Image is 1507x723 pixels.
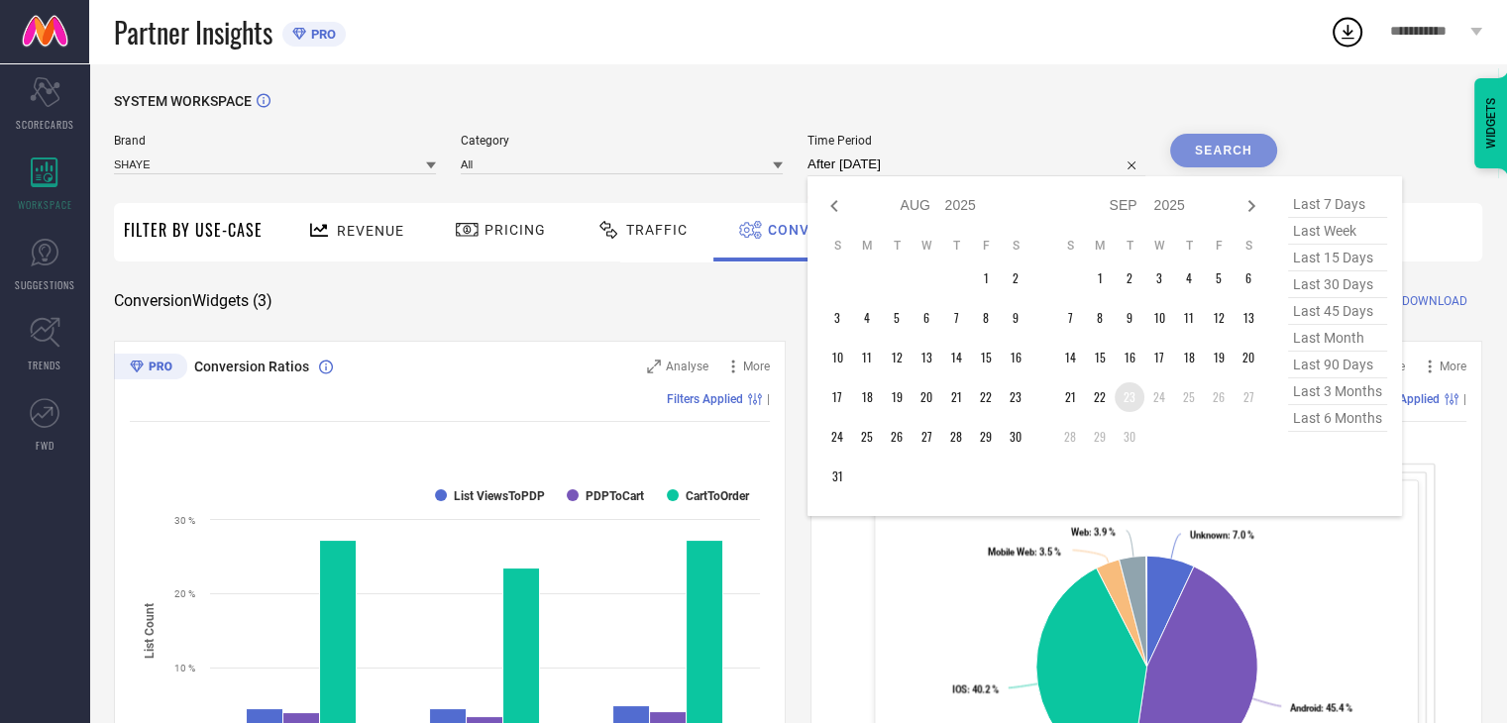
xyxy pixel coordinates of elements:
td: Sat Aug 16 2025 [1001,343,1030,372]
td: Thu Sep 25 2025 [1174,382,1204,412]
td: Tue Aug 19 2025 [882,382,912,412]
td: Mon Aug 25 2025 [852,422,882,452]
tspan: List Count [143,602,157,658]
td: Mon Sep 08 2025 [1085,303,1115,333]
div: Previous month [822,194,846,218]
span: TRENDS [28,358,61,372]
text: List ViewsToPDP [454,489,545,503]
div: Next month [1239,194,1263,218]
span: last 7 days [1288,191,1387,218]
td: Tue Sep 09 2025 [1115,303,1144,333]
td: Wed Aug 06 2025 [912,303,941,333]
td: Sun Aug 10 2025 [822,343,852,372]
td: Fri Aug 15 2025 [971,343,1001,372]
th: Wednesday [1144,238,1174,254]
td: Mon Sep 15 2025 [1085,343,1115,372]
text: : 3.5 % [987,546,1060,557]
td: Sat Sep 13 2025 [1234,303,1263,333]
td: Tue Aug 26 2025 [882,422,912,452]
text: 10 % [174,663,195,673]
span: PRO [306,27,336,42]
td: Sat Sep 06 2025 [1234,263,1263,293]
span: last 30 days [1288,271,1387,298]
td: Fri Sep 26 2025 [1204,382,1234,412]
td: Wed Aug 13 2025 [912,343,941,372]
td: Sat Sep 20 2025 [1234,343,1263,372]
text: : 3.9 % [1071,527,1116,538]
td: Fri Sep 05 2025 [1204,263,1234,293]
th: Thursday [941,238,971,254]
span: Time Period [807,134,1145,148]
th: Friday [1204,238,1234,254]
span: last 3 months [1288,378,1387,405]
td: Tue Sep 23 2025 [1115,382,1144,412]
td: Thu Aug 28 2025 [941,422,971,452]
span: DOWNLOAD [1402,291,1467,311]
td: Sun Aug 17 2025 [822,382,852,412]
span: last 15 days [1288,245,1387,271]
div: Open download list [1330,14,1365,50]
td: Thu Aug 14 2025 [941,343,971,372]
td: Sat Aug 02 2025 [1001,263,1030,293]
span: last 90 days [1288,352,1387,378]
text: : 45.4 % [1290,702,1352,713]
td: Tue Sep 02 2025 [1115,263,1144,293]
span: SYSTEM WORKSPACE [114,93,252,109]
td: Thu Aug 21 2025 [941,382,971,412]
td: Wed Aug 20 2025 [912,382,941,412]
th: Saturday [1234,238,1263,254]
td: Sun Aug 31 2025 [822,462,852,491]
svg: Zoom [647,360,661,373]
tspan: Mobile Web [987,546,1033,557]
span: Conversion Widgets ( 3 ) [114,291,272,311]
td: Sun Aug 03 2025 [822,303,852,333]
td: Wed Sep 10 2025 [1144,303,1174,333]
td: Fri Sep 12 2025 [1204,303,1234,333]
td: Wed Sep 17 2025 [1144,343,1174,372]
td: Wed Sep 24 2025 [1144,382,1174,412]
span: last 6 months [1288,405,1387,432]
td: Mon Aug 04 2025 [852,303,882,333]
th: Sunday [822,238,852,254]
td: Fri Aug 29 2025 [971,422,1001,452]
th: Sunday [1055,238,1085,254]
span: Filters Applied [667,392,743,406]
td: Sat Sep 27 2025 [1234,382,1263,412]
span: Conversion Ratios [194,359,309,374]
text: 30 % [174,515,195,526]
span: SCORECARDS [16,117,74,132]
span: FWD [36,438,54,453]
th: Monday [852,238,882,254]
td: Sun Sep 07 2025 [1055,303,1085,333]
span: last month [1288,325,1387,352]
td: Thu Aug 07 2025 [941,303,971,333]
td: Thu Sep 18 2025 [1174,343,1204,372]
text: CartToOrder [686,489,750,503]
span: WORKSPACE [18,197,72,212]
tspan: Web [1071,527,1089,538]
span: | [1463,392,1466,406]
td: Sun Sep 14 2025 [1055,343,1085,372]
span: Revenue [337,223,404,239]
text: : 7.0 % [1189,530,1253,541]
td: Sun Sep 21 2025 [1055,382,1085,412]
td: Tue Aug 05 2025 [882,303,912,333]
td: Mon Sep 22 2025 [1085,382,1115,412]
th: Tuesday [1115,238,1144,254]
td: Mon Sep 01 2025 [1085,263,1115,293]
td: Tue Sep 30 2025 [1115,422,1144,452]
tspan: Android [1290,702,1321,713]
span: Traffic [626,222,688,238]
th: Monday [1085,238,1115,254]
span: Partner Insights [114,12,272,52]
td: Fri Aug 01 2025 [971,263,1001,293]
td: Tue Aug 12 2025 [882,343,912,372]
td: Sun Sep 28 2025 [1055,422,1085,452]
span: Brand [114,134,436,148]
span: SUGGESTIONS [15,277,75,292]
input: Select time period [807,153,1145,176]
td: Sun Aug 24 2025 [822,422,852,452]
td: Fri Aug 22 2025 [971,382,1001,412]
th: Tuesday [882,238,912,254]
div: Premium [114,354,187,383]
